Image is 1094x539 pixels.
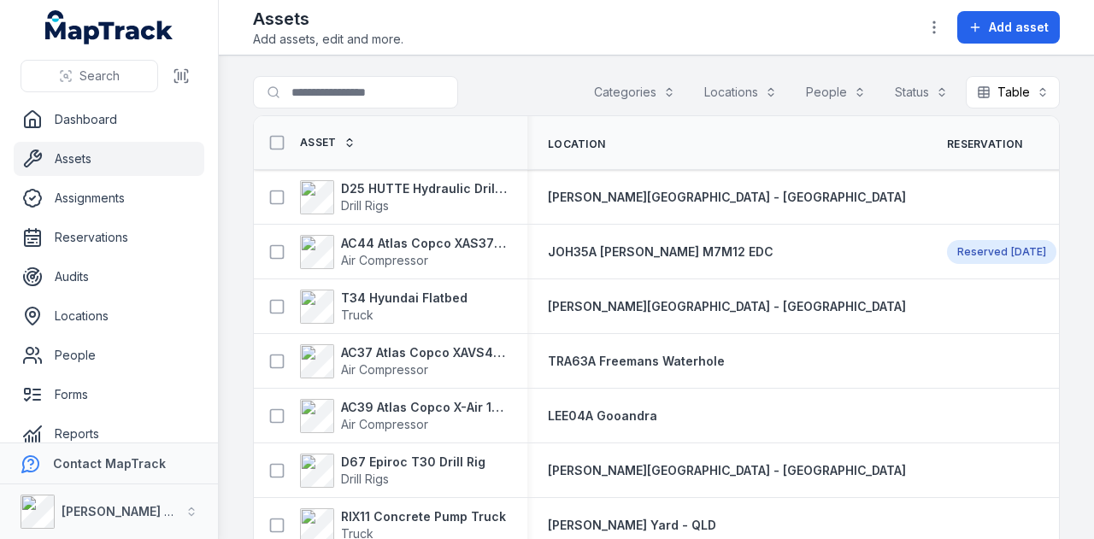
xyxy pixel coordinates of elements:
[14,299,204,333] a: Locations
[14,181,204,215] a: Assignments
[14,338,204,372] a: People
[341,198,389,213] span: Drill Rigs
[62,504,202,518] strong: [PERSON_NAME] Group
[341,308,373,322] span: Truck
[341,235,507,252] strong: AC44 Atlas Copco XAS375TA
[300,290,468,324] a: T34 Hyundai FlatbedTruck
[693,76,788,108] button: Locations
[300,235,507,269] a: AC44 Atlas Copco XAS375TAAir Compressor
[300,454,485,488] a: D67 Epiroc T30 Drill RigDrill Rigs
[548,462,906,479] a: [PERSON_NAME][GEOGRAPHIC_DATA] - [GEOGRAPHIC_DATA]
[14,417,204,451] a: Reports
[341,253,428,267] span: Air Compressor
[79,67,120,85] span: Search
[341,508,506,525] strong: RIX11 Concrete Pump Truck
[548,407,657,425] a: LEE04A Gooandra
[548,518,716,532] span: [PERSON_NAME] Yard - QLD
[14,220,204,255] a: Reservations
[341,362,428,377] span: Air Compressor
[583,76,686,108] button: Categories
[253,7,403,31] h2: Assets
[14,260,204,294] a: Audits
[947,240,1056,264] div: Reserved
[14,142,204,176] a: Assets
[989,19,1049,36] span: Add asset
[300,136,356,149] a: Asset
[300,180,507,214] a: D25 HUTTE Hydraulic Drill RigDrill Rigs
[341,399,507,416] strong: AC39 Atlas Copco X-Air 1100-25
[300,344,507,378] a: AC37 Atlas Copco XAVS450Air Compressor
[548,517,716,534] a: [PERSON_NAME] Yard - QLD
[300,136,337,149] span: Asset
[341,417,428,431] span: Air Compressor
[947,138,1022,151] span: Reservation
[253,31,403,48] span: Add assets, edit and more.
[884,76,959,108] button: Status
[795,76,877,108] button: People
[53,456,166,471] strong: Contact MapTrack
[548,298,906,315] a: [PERSON_NAME][GEOGRAPHIC_DATA] - [GEOGRAPHIC_DATA]
[548,189,906,206] a: [PERSON_NAME][GEOGRAPHIC_DATA] - [GEOGRAPHIC_DATA]
[341,180,507,197] strong: D25 HUTTE Hydraulic Drill Rig
[548,190,906,204] span: [PERSON_NAME][GEOGRAPHIC_DATA] - [GEOGRAPHIC_DATA]
[966,76,1060,108] button: Table
[45,10,174,44] a: MapTrack
[341,454,485,471] strong: D67 Epiroc T30 Drill Rig
[1011,245,1046,258] span: [DATE]
[548,243,773,261] a: JOH35A [PERSON_NAME] M7M12 EDC
[947,240,1056,264] a: Reserved[DATE]
[300,399,507,433] a: AC39 Atlas Copco X-Air 1100-25Air Compressor
[341,290,468,307] strong: T34 Hyundai Flatbed
[548,353,725,370] a: TRA63A Freemans Waterhole
[1011,245,1046,259] time: 15/09/2025, 12:00:00 am
[548,463,906,477] span: [PERSON_NAME][GEOGRAPHIC_DATA] - [GEOGRAPHIC_DATA]
[548,354,725,368] span: TRA63A Freemans Waterhole
[341,344,507,361] strong: AC37 Atlas Copco XAVS450
[341,472,389,486] span: Drill Rigs
[548,299,906,313] span: [PERSON_NAME][GEOGRAPHIC_DATA] - [GEOGRAPHIC_DATA]
[14,378,204,412] a: Forms
[548,138,605,151] span: Location
[21,60,158,92] button: Search
[548,244,773,259] span: JOH35A [PERSON_NAME] M7M12 EDC
[957,11,1060,44] button: Add asset
[14,103,204,137] a: Dashboard
[548,408,657,423] span: LEE04A Gooandra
